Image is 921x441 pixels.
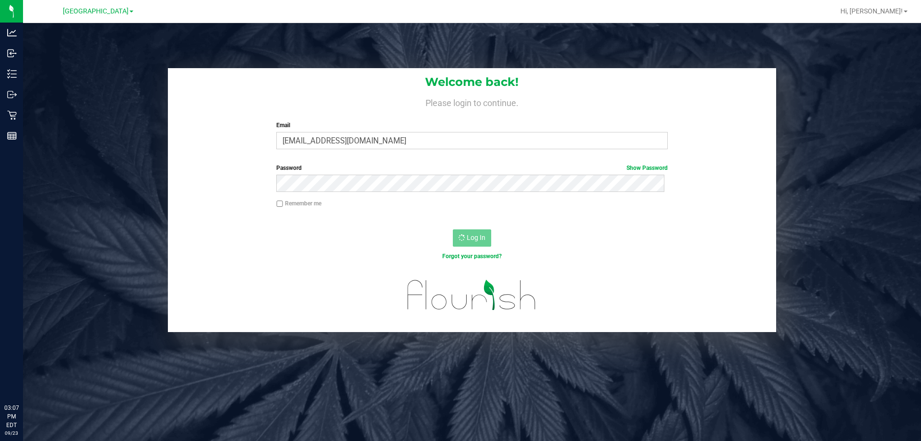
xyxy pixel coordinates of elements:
[7,69,17,79] inline-svg: Inventory
[276,121,667,130] label: Email
[4,429,19,437] p: 09/23
[453,229,491,247] button: Log In
[7,110,17,120] inline-svg: Retail
[168,96,776,107] h4: Please login to continue.
[840,7,903,15] span: Hi, [PERSON_NAME]!
[4,404,19,429] p: 03:07 PM EDT
[7,28,17,37] inline-svg: Analytics
[7,48,17,58] inline-svg: Inbound
[168,76,776,88] h1: Welcome back!
[276,199,321,208] label: Remember me
[276,201,283,207] input: Remember me
[276,165,302,171] span: Password
[442,253,502,260] a: Forgot your password?
[7,90,17,99] inline-svg: Outbound
[626,165,668,171] a: Show Password
[63,7,129,15] span: [GEOGRAPHIC_DATA]
[467,234,485,241] span: Log In
[7,131,17,141] inline-svg: Reports
[396,271,548,320] img: flourish_logo.svg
